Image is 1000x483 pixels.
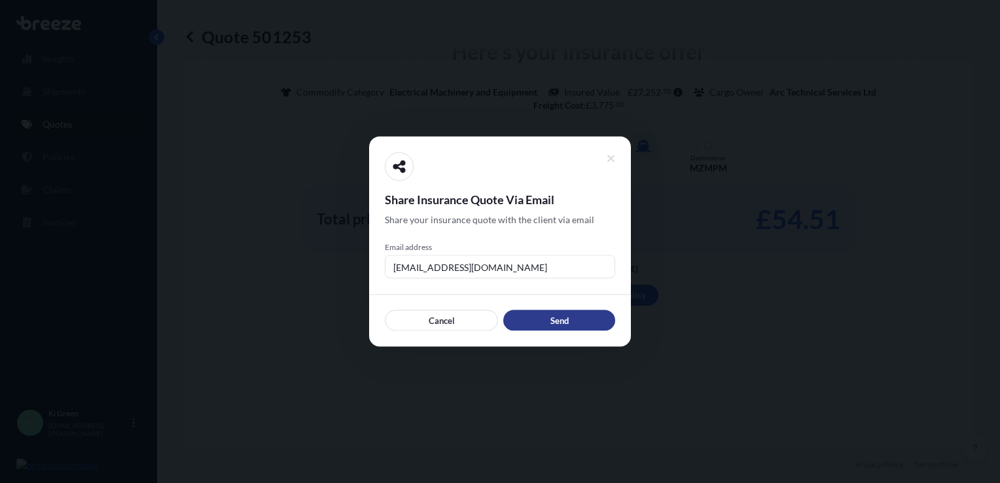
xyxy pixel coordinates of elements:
button: Send [503,310,615,331]
span: Share your insurance quote with the client via email [385,213,594,226]
button: Cancel [385,310,498,331]
p: Cancel [429,314,455,327]
p: Send [550,314,569,327]
span: Email address [385,242,615,253]
span: Share Insurance Quote Via Email [385,192,615,207]
input: example@gmail.com [385,255,615,279]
